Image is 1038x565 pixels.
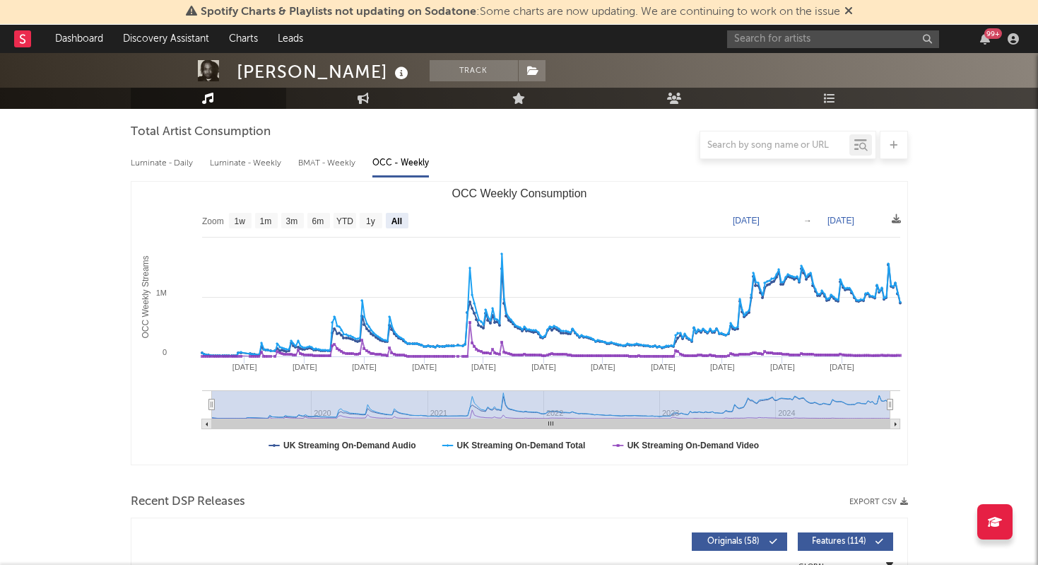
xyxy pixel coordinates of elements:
[268,25,313,53] a: Leads
[827,216,854,226] text: [DATE]
[234,216,245,226] text: 1w
[312,216,324,226] text: 6m
[692,532,787,551] button: Originals(58)
[770,363,795,371] text: [DATE]
[701,537,766,546] span: Originals ( 58 )
[452,187,586,199] text: OCC Weekly Consumption
[283,441,416,450] text: UK Streaming On-Demand Audio
[984,28,1002,39] div: 99 +
[45,25,113,53] a: Dashboard
[366,216,375,226] text: 1y
[202,216,224,226] text: Zoom
[131,182,907,465] svg: OCC Weekly Consumption
[531,363,556,371] text: [DATE]
[627,441,758,450] text: UK Streaming On-Demand Video
[456,441,585,450] text: UK Streaming On-Demand Total
[727,30,939,48] input: Search for artists
[140,255,150,338] text: OCC Weekly Streams
[830,363,854,371] text: [DATE]
[651,363,676,371] text: [DATE]
[237,60,412,83] div: [PERSON_NAME]
[113,25,219,53] a: Discovery Assistant
[201,6,476,18] span: Spotify Charts & Playlists not updating on Sodatone
[733,216,760,226] text: [DATE]
[700,140,849,151] input: Search by song name or URL
[298,151,358,175] div: BMAT - Weekly
[285,216,297,226] text: 3m
[798,532,893,551] button: Features(114)
[430,60,518,81] button: Track
[292,363,317,371] text: [DATE]
[980,33,990,45] button: 99+
[336,216,353,226] text: YTD
[232,363,256,371] text: [DATE]
[219,25,268,53] a: Charts
[471,363,496,371] text: [DATE]
[412,363,437,371] text: [DATE]
[162,348,166,356] text: 0
[155,289,166,297] text: 1M
[807,537,872,546] span: Features ( 114 )
[844,6,853,18] span: Dismiss
[131,95,182,112] span: Music
[131,124,271,141] span: Total Artist Consumption
[803,216,812,226] text: →
[131,494,245,511] span: Recent DSP Releases
[131,151,196,175] div: Luminate - Daily
[391,216,401,226] text: All
[259,216,271,226] text: 1m
[352,363,377,371] text: [DATE]
[201,6,840,18] span: : Some charts are now updating. We are continuing to work on the issue
[849,498,908,506] button: Export CSV
[709,363,734,371] text: [DATE]
[372,151,429,175] div: OCC - Weekly
[210,151,284,175] div: Luminate - Weekly
[591,363,615,371] text: [DATE]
